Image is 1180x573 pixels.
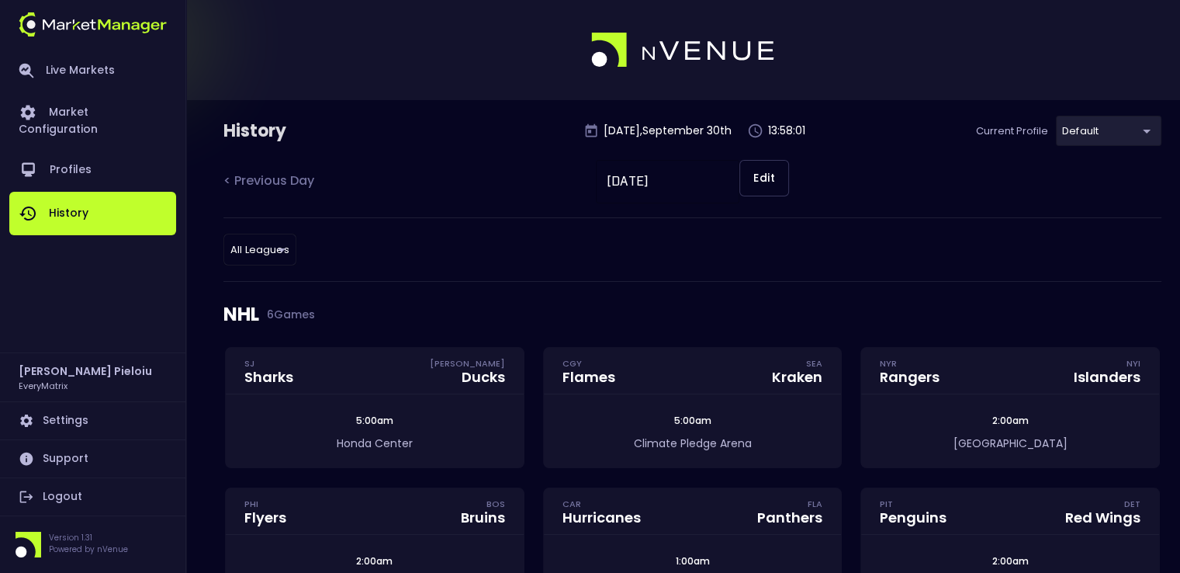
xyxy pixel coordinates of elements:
a: Market Configuration [9,91,176,148]
a: History [9,192,176,235]
div: DET [1124,498,1140,510]
span: 1:00am [670,554,714,568]
p: Powered by nVenue [49,543,128,555]
div: Bruins [461,511,505,525]
span: 5:00am [351,414,398,427]
a: Live Markets [9,50,176,91]
div: Rangers [880,370,940,384]
div: Version 1.31Powered by nVenue [9,532,176,557]
a: Profiles [9,148,176,192]
p: [DATE] , September 30 th [604,123,732,139]
div: SEA [806,357,822,370]
a: Support [9,440,176,477]
input: Choose date, selected date is Sep 30, 2025 [596,160,739,203]
p: Current Profile [976,123,1048,139]
img: logo [19,12,167,36]
h3: EveryMatrix [19,380,67,391]
h2: [PERSON_NAME] Pieloiu [19,363,152,380]
span: 5:00am [669,414,715,427]
div: CGY [562,357,615,370]
div: Sharks [244,370,293,384]
div: Ducks [462,370,505,384]
div: Hurricanes [562,511,641,525]
span: 2:00am [988,554,1033,568]
div: PHI [244,498,286,510]
div: PIT [880,498,946,510]
div: [PERSON_NAME] [430,357,505,370]
span: [GEOGRAPHIC_DATA] [953,436,1068,451]
div: Flyers [244,511,286,525]
div: FLA [808,498,822,510]
div: NYI [1126,357,1140,370]
button: Edit [739,160,789,196]
div: < Previous Day [223,172,320,192]
a: Settings [9,402,176,439]
div: Penguins [880,511,946,525]
div: Kraken [772,370,822,384]
span: Climate Pledge Arena [633,436,751,451]
span: 2:00am [351,554,397,568]
a: Logout [9,478,176,516]
div: default [223,234,296,266]
div: BOS [486,498,505,510]
div: Flames [562,370,615,384]
span: 2:00am [988,414,1033,427]
div: CAR [562,498,641,510]
div: Red Wings [1065,511,1140,525]
div: History [223,119,413,144]
div: Islanders [1074,370,1140,384]
img: logo [591,33,776,68]
span: 6 Games [259,308,315,321]
div: SJ [244,357,293,370]
p: 13:58:01 [768,123,805,139]
p: Version 1.31 [49,532,128,543]
span: Honda Center [337,436,413,451]
div: Panthers [757,511,822,525]
div: NYR [880,357,940,370]
div: default [1056,116,1161,146]
div: NHL [223,282,1161,347]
